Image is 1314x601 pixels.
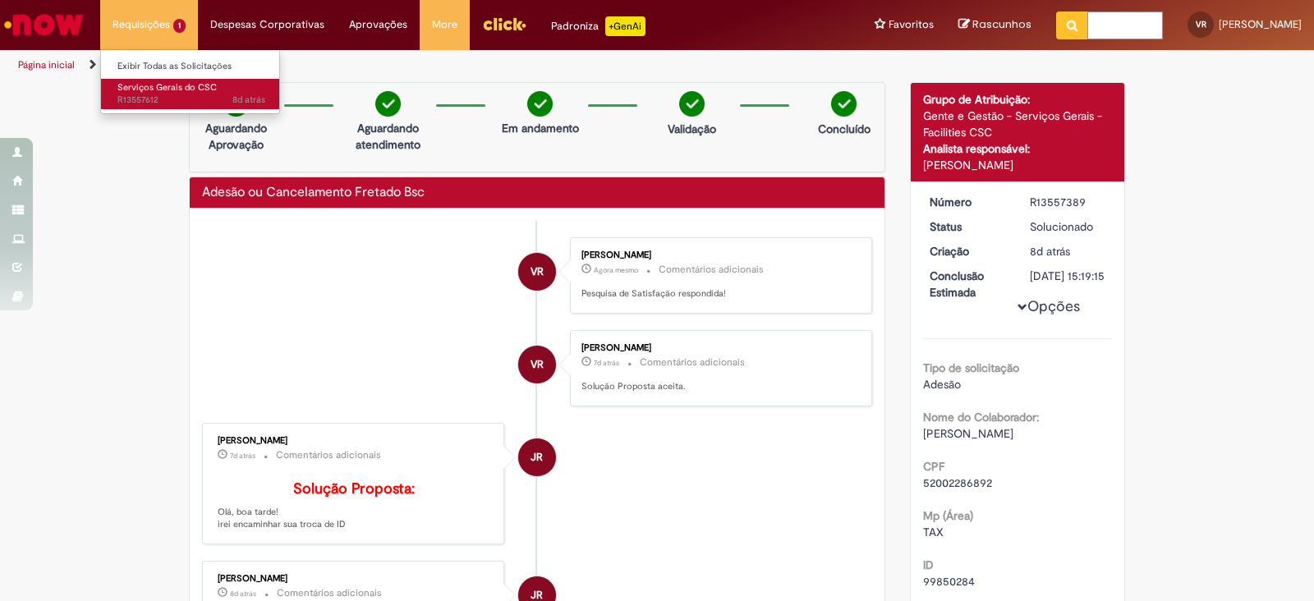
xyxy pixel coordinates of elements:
p: Pesquisa de Satisfação respondida! [581,287,855,300]
div: Analista responsável: [923,140,1113,157]
p: Em andamento [502,120,579,136]
span: Rascunhos [972,16,1031,32]
img: check-circle-green.png [679,91,705,117]
div: Jhully Rodrigues [518,438,556,476]
time: 30/09/2025 14:19:09 [594,265,638,275]
span: Despesas Corporativas [210,16,324,33]
span: JR [531,438,543,477]
small: Comentários adicionais [277,586,382,600]
div: [DATE] 15:19:15 [1030,268,1106,284]
dt: Número [917,194,1018,210]
p: Aguardando atendimento [348,120,428,153]
b: Mp (Área) [923,508,973,523]
span: 99850284 [923,574,975,589]
span: Adesão [923,377,961,392]
dt: Status [917,218,1018,235]
div: Gente e Gestão - Serviços Gerais - Facilities CSC [923,108,1113,140]
time: 23/09/2025 14:49:12 [230,451,255,461]
div: [PERSON_NAME] [581,250,855,260]
a: Rascunhos [958,17,1031,33]
a: Exibir Todas as Solicitações [101,57,282,76]
p: Concluído [818,121,871,137]
span: VR [1196,19,1206,30]
p: Aguardando Aprovação [196,120,276,153]
a: Aberto R13557612 : Serviços Gerais do CSC [101,79,282,109]
dt: Conclusão Estimada [917,268,1018,300]
span: VR [531,345,544,384]
p: Validação [668,121,716,137]
span: 8d atrás [232,94,265,106]
button: Pesquisar [1056,11,1088,39]
p: Solução Proposta aceita. [581,380,855,393]
div: Padroniza [551,16,646,36]
span: More [432,16,457,33]
b: Solução Proposta: [293,479,415,498]
span: 1 [173,19,186,33]
span: Agora mesmo [594,265,638,275]
ul: Trilhas de página [12,50,864,80]
span: 7d atrás [230,451,255,461]
span: 52002286892 [923,475,992,490]
div: Valentina Camargo Risi [518,253,556,291]
span: [PERSON_NAME] [1219,17,1302,31]
a: Página inicial [18,58,75,71]
span: R13557612 [117,94,265,107]
img: check-circle-green.png [375,91,401,117]
time: 23/09/2025 08:27:00 [1030,244,1070,259]
ul: Requisições [100,49,280,114]
small: Comentários adicionais [640,356,745,369]
b: Nome do Colaborador: [923,410,1039,424]
div: Solucionado [1030,218,1106,235]
span: [PERSON_NAME] [923,426,1013,441]
div: [PERSON_NAME] [581,343,855,353]
div: 23/09/2025 08:27:00 [1030,243,1106,259]
div: [PERSON_NAME] [923,157,1113,173]
b: ID [923,557,934,572]
p: +GenAi [605,16,646,36]
b: CPF [923,459,944,474]
time: 23/09/2025 09:09:19 [232,94,265,106]
img: check-circle-green.png [527,91,553,117]
h2: Adesão ou Cancelamento Fretado Bsc Histórico de tíquete [202,186,425,200]
span: Serviços Gerais do CSC [117,81,217,94]
div: Grupo de Atribuição: [923,91,1113,108]
b: Tipo de solicitação [923,360,1019,375]
dt: Criação [917,243,1018,259]
small: Comentários adicionais [659,263,764,277]
span: VR [531,252,544,291]
small: Comentários adicionais [276,448,381,462]
div: [PERSON_NAME] [218,574,491,584]
div: Valentina Camargo Risi [518,346,556,383]
time: 23/09/2025 13:52:12 [230,589,256,599]
div: [PERSON_NAME] [218,436,491,446]
span: 8d atrás [1030,244,1070,259]
span: TAX [923,525,944,539]
p: Olá, boa tarde! irei encaminhar sua troca de ID [218,481,491,531]
img: ServiceNow [2,8,86,41]
div: R13557389 [1030,194,1106,210]
img: click_logo_yellow_360x200.png [482,11,526,36]
span: 7d atrás [594,358,619,368]
span: Aprovações [349,16,407,33]
time: 23/09/2025 16:19:15 [594,358,619,368]
span: Requisições [113,16,170,33]
span: 8d atrás [230,589,256,599]
img: check-circle-green.png [831,91,857,117]
span: Favoritos [889,16,934,33]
